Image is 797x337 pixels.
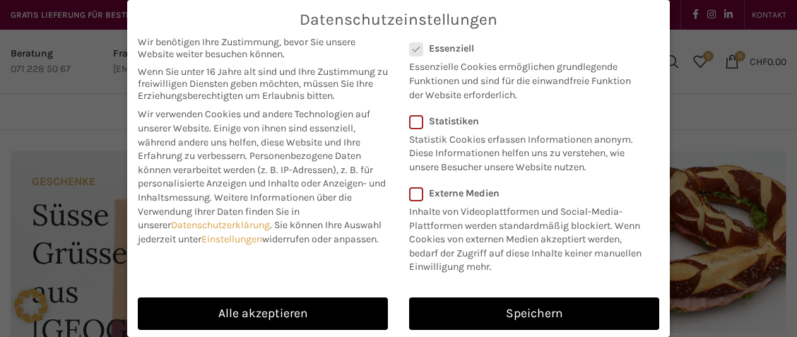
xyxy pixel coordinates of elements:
[138,36,388,60] span: Wir benötigen Ihre Zustimmung, bevor Sie unsere Website weiter besuchen können.
[138,108,370,162] span: Wir verwenden Cookies und andere Technologien auf unserer Website. Einige von ihnen sind essenzie...
[300,11,497,29] span: Datenschutzeinstellungen
[409,127,641,175] p: Statistik Cookies erfassen Informationen anonym. Diese Informationen helfen uns zu verstehen, wie...
[138,219,382,245] span: Sie können Ihre Auswahl jederzeit unter widerrufen oder anpassen.
[409,115,641,127] label: Statistiken
[171,219,270,231] a: Datenschutzerklärung
[138,191,352,231] span: Weitere Informationen über die Verwendung Ihrer Daten finden Sie in unserer .
[409,187,650,199] label: Externe Medien
[409,199,650,274] p: Inhalte von Videoplattformen und Social-Media-Plattformen werden standardmäßig blockiert. Wenn Co...
[409,54,641,102] p: Essenzielle Cookies ermöglichen grundlegende Funktionen und sind für die einwandfreie Funktion de...
[138,297,388,330] a: Alle akzeptieren
[201,233,262,245] a: Einstellungen
[409,297,659,330] a: Speichern
[409,42,641,54] label: Essenziell
[138,66,388,102] span: Wenn Sie unter 16 Jahre alt sind und Ihre Zustimmung zu freiwilligen Diensten geben möchten, müss...
[138,150,386,203] span: Personenbezogene Daten können verarbeitet werden (z. B. IP-Adressen), z. B. für personalisierte A...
